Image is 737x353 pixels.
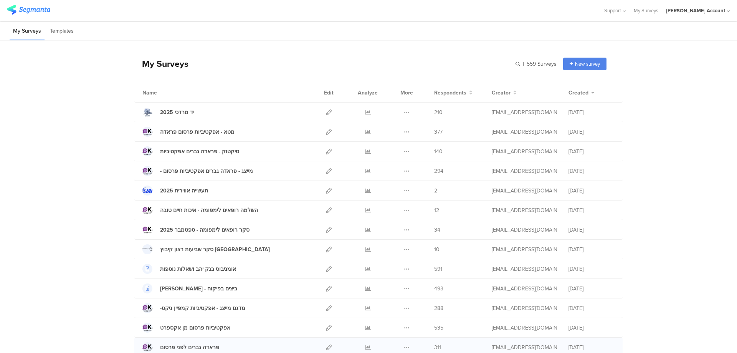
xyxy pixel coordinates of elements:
[434,89,473,97] button: Respondents
[568,343,615,351] div: [DATE]
[434,285,443,293] span: 493
[492,245,557,254] div: miri@miridikman.co.il
[160,167,253,175] div: - מייצג - פראדה גברים אפקטיביות פרסום
[568,304,615,312] div: [DATE]
[142,323,230,333] a: אפקטיביות פרסום מן אקספרט
[356,83,379,102] div: Analyze
[160,285,237,293] div: אסף פינק - ביצים בפיקוח
[492,343,557,351] div: miri@miridikman.co.il
[142,303,245,313] a: -מדגם מייצג - אפקטיביות קמפיין ניקס
[142,244,270,254] a: סקר שביעות רצון קיבוץ [GEOGRAPHIC_DATA]
[142,146,239,156] a: טיקטוק - פראדה גברים אפקטיביות
[160,147,239,156] div: טיקטוק - פראדה גברים אפקטיביות
[142,283,237,293] a: [PERSON_NAME] - ביצים בפיקוח
[568,89,588,97] span: Created
[160,108,194,116] div: יד מרדכי 2025
[142,166,253,176] a: - מייצג - פראדה גברים אפקטיביות פרסום
[321,83,337,102] div: Edit
[142,342,219,352] a: פראדה גברים לפני פרסום
[568,108,615,116] div: [DATE]
[434,206,439,214] span: 12
[568,265,615,273] div: [DATE]
[492,89,511,97] span: Creator
[434,128,443,136] span: 377
[492,147,557,156] div: miri@miridikman.co.il
[160,128,235,136] div: מטא - אפקטיביות פרסום פראדה
[434,226,440,234] span: 34
[160,304,245,312] div: -מדגם מייצג - אפקטיביות קמפיין ניקס
[492,128,557,136] div: miri@miridikman.co.il
[568,147,615,156] div: [DATE]
[568,128,615,136] div: [DATE]
[160,206,258,214] div: השלמה רופאים לימפומה - איכות חיים טובה
[492,324,557,332] div: miri@miridikman.co.il
[142,186,208,196] a: תעשייה אווירית 2025
[575,60,600,68] span: New survey
[492,167,557,175] div: miri@miridikman.co.il
[492,108,557,116] div: miri@miridikman.co.il
[492,265,557,273] div: miri@miridikman.co.il
[7,5,50,15] img: segmanta logo
[142,127,235,137] a: מטא - אפקטיביות פרסום פראדה
[160,343,219,351] div: פראדה גברים לפני פרסום
[160,187,208,195] div: תעשייה אווירית 2025
[568,206,615,214] div: [DATE]
[434,187,437,195] span: 2
[492,89,517,97] button: Creator
[492,285,557,293] div: miri@miridikman.co.il
[492,206,557,214] div: miri@miridikman.co.il
[434,324,443,332] span: 535
[527,60,557,68] span: 559 Surveys
[134,57,188,70] div: My Surveys
[434,108,443,116] span: 210
[160,265,236,273] div: אומניבוס בנק יהב ושאלות נוספות
[666,7,725,14] div: [PERSON_NAME] Account
[398,83,415,102] div: More
[568,285,615,293] div: [DATE]
[160,226,250,234] div: סקר רופאים לימפומה - ספטמבר 2025
[10,22,45,40] li: My Surveys
[568,89,595,97] button: Created
[522,60,525,68] span: |
[492,304,557,312] div: miri@miridikman.co.il
[46,22,77,40] li: Templates
[160,245,270,254] div: סקר שביעות רצון קיבוץ כנרת
[434,265,442,273] span: 591
[434,89,466,97] span: Respondents
[568,324,615,332] div: [DATE]
[142,225,250,235] a: סקר רופאים לימפומה - ספטמבר 2025
[568,226,615,234] div: [DATE]
[492,226,557,234] div: miri@miridikman.co.il
[434,304,443,312] span: 288
[568,245,615,254] div: [DATE]
[434,167,443,175] span: 294
[434,245,440,254] span: 10
[142,107,194,117] a: יד מרדכי 2025
[160,324,230,332] div: אפקטיביות פרסום מן אקספרט
[492,187,557,195] div: miri@miridikman.co.il
[434,147,443,156] span: 140
[568,187,615,195] div: [DATE]
[142,205,258,215] a: השלמה רופאים לימפומה - איכות חיים טובה
[142,264,236,274] a: אומניבוס בנק יהב ושאלות נוספות
[434,343,441,351] span: 311
[568,167,615,175] div: [DATE]
[604,7,621,14] span: Support
[142,89,188,97] div: Name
